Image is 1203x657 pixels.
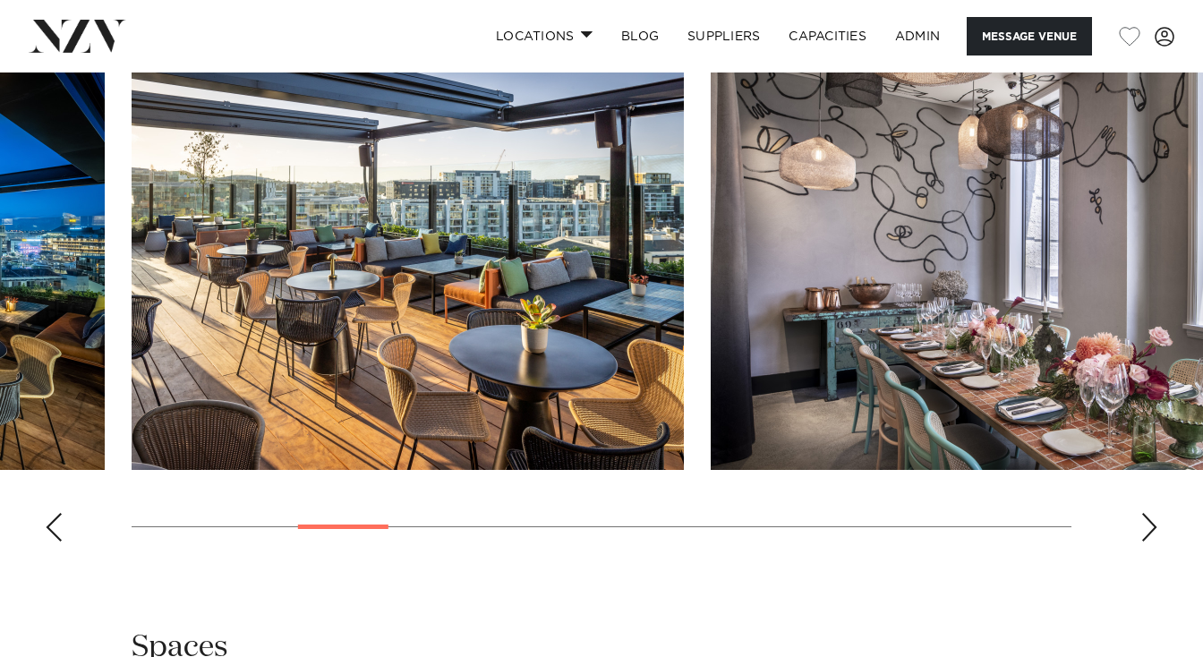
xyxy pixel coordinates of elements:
swiper-slide: 4 / 17 [132,64,684,470]
a: Locations [482,17,607,55]
a: SUPPLIERS [673,17,774,55]
button: Message Venue [967,17,1092,55]
a: Capacities [774,17,881,55]
a: BLOG [607,17,673,55]
a: ADMIN [881,17,954,55]
img: nzv-logo.png [29,20,126,52]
